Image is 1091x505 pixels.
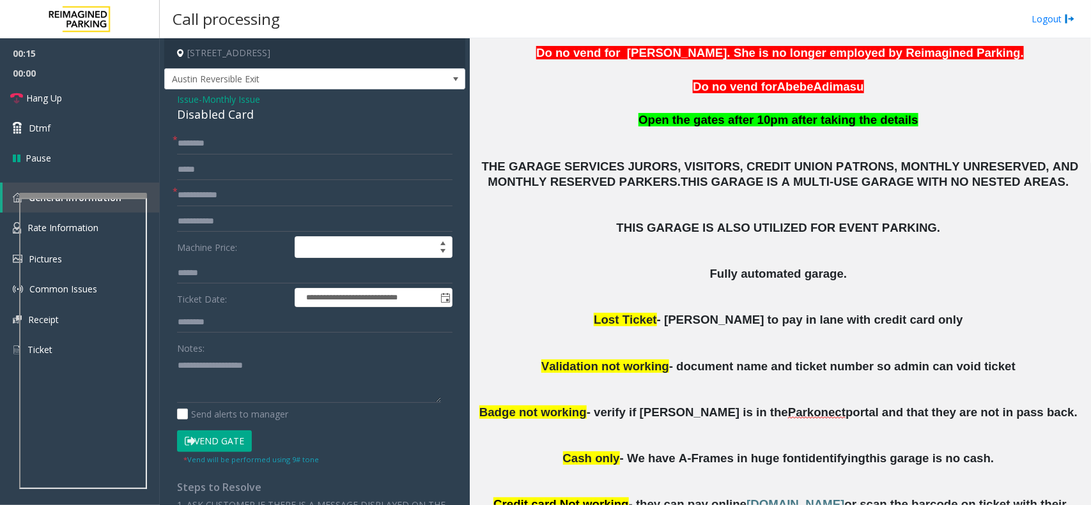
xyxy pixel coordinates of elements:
img: 'icon' [13,284,23,294]
span: Lost Ticket [594,313,656,326]
label: Notes: [177,337,205,355]
span: Issue [177,93,199,106]
span: Dtmf [29,121,50,135]
span: THIS GARAGE IS A MULTI-USE GARAGE WITH NO NESTED AREAS. [681,175,1069,188]
a: Logout [1032,12,1075,26]
a: General Information [3,183,160,213]
span: Toggle popup [438,289,452,306]
span: THE GARAGE SERVICES JURORS, VISITORS, CREDIT UNION PATRONS, MONTHLY UNRESERVED, AND MONTHLY RESER... [482,160,1082,189]
span: Open the gates after 10pm after taking the details [638,113,918,126]
span: Pause [26,151,51,165]
span: Increase value [434,237,452,247]
span: Parkonect [788,405,846,419]
span: portal and that they are not in pass back. [846,405,1078,419]
span: bebe [785,80,814,93]
span: THIS GARAGE IS ALSO UTILIZED FOR EVENT PARKING. [617,221,941,234]
span: Monthly Issue [202,93,260,106]
span: General Information [29,192,121,204]
h4: Steps to Resolve [177,481,453,494]
img: 'icon' [13,193,22,202]
span: this garage is no cash. [865,451,994,465]
span: - document name and ticket number so admin can void ticket [669,359,1016,373]
small: Vend will be performed using 9# tone [183,455,319,464]
button: Vend Gate [177,430,252,452]
span: Badge not working [479,405,587,419]
span: - verify if [PERSON_NAME] is in the [587,405,788,419]
span: Hang Up [26,91,62,105]
span: identifying [805,451,865,465]
h3: Call processing [166,3,286,34]
span: Ad [814,80,830,93]
div: Disabled Card [177,106,453,123]
label: Ticket Date: [174,288,291,307]
img: 'icon' [13,255,22,263]
span: - [PERSON_NAME] to pay in lane with credit card only [657,313,963,326]
span: Austin Reversible Exit [165,69,405,89]
h4: [STREET_ADDRESS] [164,38,465,68]
span: imasu [830,80,864,93]
span: Decrease value [434,247,452,257]
span: Do no vend for [PERSON_NAME]. She is no longer employed by Reimagined Parking. [536,46,1024,59]
img: logout [1065,12,1075,26]
span: Fully automated garage. [710,267,847,280]
span: Cash only [563,451,620,465]
span: - [199,93,260,105]
img: 'icon' [13,344,21,356]
label: Machine Price: [174,236,291,258]
img: 'icon' [13,315,22,324]
label: Send alerts to manager [177,407,288,421]
span: - We have A-Frames in huge font [620,451,805,465]
span: Do no vend for [693,80,777,93]
span: A [777,80,785,93]
span: Validation not working [541,359,669,373]
img: 'icon' [13,222,21,234]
